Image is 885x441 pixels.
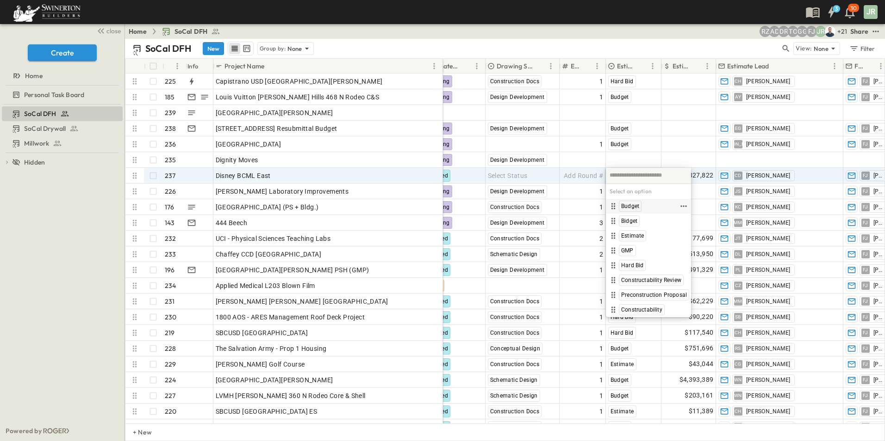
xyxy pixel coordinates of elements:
[863,411,868,411] span: FJ
[854,61,863,71] p: Final Reviewer
[490,330,540,336] span: Construction Docs
[796,43,812,54] p: View:
[746,392,791,399] span: [PERSON_NAME]
[216,423,405,432] span: 1950 [GEOGRAPHIC_DATA] St ([GEOGRAPHIC_DATA] & Grape)
[611,94,629,100] span: Budget
[873,251,883,258] span: [PERSON_NAME]
[746,219,791,227] span: [PERSON_NAME]
[216,391,366,400] span: LVMH [PERSON_NAME] 360 N Rodeo Core & Shell
[814,44,829,53] p: None
[621,247,634,254] span: GMP
[165,423,175,432] p: 163
[679,374,714,385] span: $4,393,389
[734,301,742,301] span: MM
[608,260,689,271] div: Hard Bid
[822,4,841,20] button: 3
[611,125,629,132] span: Budget
[165,108,176,117] p: 239
[427,61,459,71] p: Estimate Status
[2,106,123,121] div: SoCal DFHtest
[873,408,883,415] span: [PERSON_NAME]
[599,344,603,353] span: 1
[863,348,868,349] span: FJ
[760,26,771,37] div: Robert Zeilinger (robert.zeilinger@swinerton.com)
[850,5,857,12] p: 30
[25,71,43,80] span: Home
[490,125,545,132] span: Design Development
[133,428,138,437] p: + New
[735,191,741,191] span: JS
[746,78,791,85] span: [PERSON_NAME]
[746,203,791,211] span: [PERSON_NAME]
[599,297,603,306] span: 1
[746,298,791,305] span: [PERSON_NAME]
[746,345,791,352] span: [PERSON_NAME]
[28,44,97,61] button: Create
[186,59,213,73] div: Info
[689,406,714,416] span: $11,389
[216,360,305,369] span: [PERSON_NAME] Golf Course
[746,313,791,321] span: [PERSON_NAME]
[863,285,868,286] span: FJ
[692,61,702,71] button: Sort
[599,202,603,212] span: 1
[216,328,308,337] span: SBCUSD [GEOGRAPHIC_DATA]
[165,124,176,133] p: 238
[490,188,545,195] span: Design Development
[599,250,603,259] span: 2
[241,43,252,54] button: kanban view
[287,44,302,53] p: None
[864,5,878,19] div: JR
[599,328,603,337] span: 1
[106,26,121,36] span: close
[564,171,603,180] span: Add Round #
[873,188,883,195] span: [PERSON_NAME]
[611,314,634,320] span: Hard Bid
[216,344,327,353] span: The Salvation Army - Prop 1 Housing
[490,220,545,226] span: Design Development
[873,423,883,431] span: [PERSON_NAME]
[129,27,147,36] a: Home
[608,215,689,227] div: Bidget
[165,171,176,180] p: 237
[787,26,798,37] div: Travis Osterloh (travis.osterloh@swinerton.com)
[599,312,603,322] span: 1
[873,313,883,321] span: [PERSON_NAME]
[608,201,678,212] div: Budget
[497,61,533,71] p: Drawing Status
[216,155,258,165] span: Dignity Moves
[685,170,713,181] span: $327,822
[490,314,540,320] span: Construction Docs
[863,364,868,364] span: FJ
[608,230,689,241] div: Estimate
[689,359,714,369] span: $43,044
[673,61,690,71] p: Estimate Amount
[2,122,121,135] a: SoCal Drywall
[599,423,603,432] span: 3
[165,250,176,259] p: 233
[837,27,847,36] p: + 21
[599,265,603,275] span: 1
[873,361,883,368] span: [PERSON_NAME]
[165,391,176,400] p: 227
[617,61,635,71] p: Estimate Type
[689,296,714,306] span: $62,229
[873,282,883,289] span: [PERSON_NAME]
[873,235,883,242] span: [PERSON_NAME]
[599,187,603,196] span: 1
[490,361,540,367] span: Construction Docs
[24,124,66,133] span: SoCal Drywall
[2,107,121,120] a: SoCal DFH
[165,297,175,306] p: 231
[735,285,742,286] span: CZ
[735,364,742,364] span: CG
